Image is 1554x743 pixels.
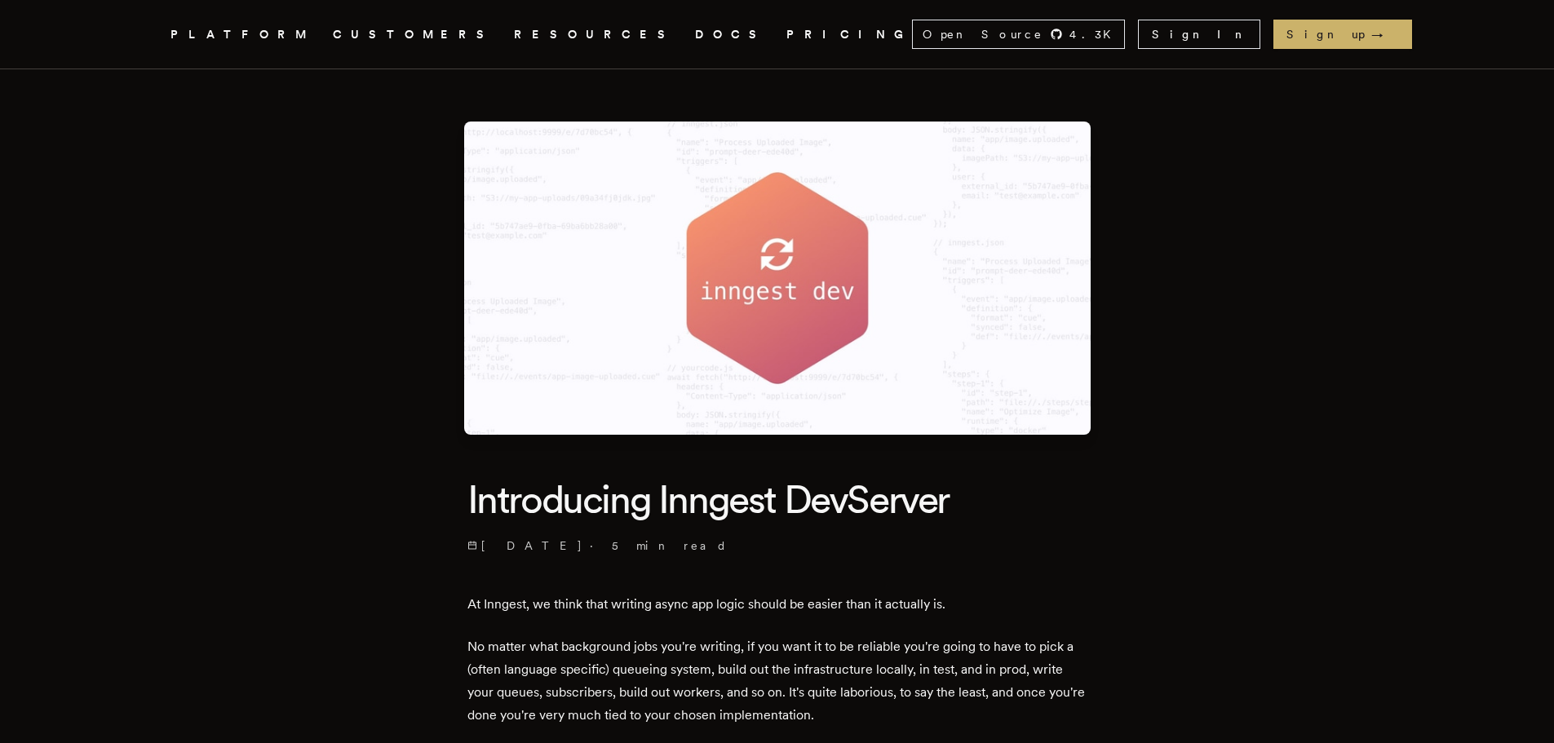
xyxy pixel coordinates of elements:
p: At Inngest, we think that writing async app logic should be easier than it actually is. [467,593,1087,616]
span: [DATE] [467,537,583,554]
h1: Introducing Inngest DevServer [467,474,1087,524]
a: Sign up [1273,20,1412,49]
button: PLATFORM [170,24,313,45]
span: → [1371,26,1399,42]
a: DOCS [695,24,767,45]
span: Open Source [923,26,1043,42]
a: PRICING [786,24,912,45]
p: No matter what background jobs you're writing, if you want it to be reliable you're going to have... [467,635,1087,727]
p: · [467,537,1087,554]
img: Featured image for Introducing Inngest DevServer blog post [464,122,1091,435]
button: RESOURCES [514,24,675,45]
span: 5 min read [612,537,728,554]
span: 4.3 K [1069,26,1121,42]
a: CUSTOMERS [333,24,494,45]
a: Sign In [1138,20,1260,49]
